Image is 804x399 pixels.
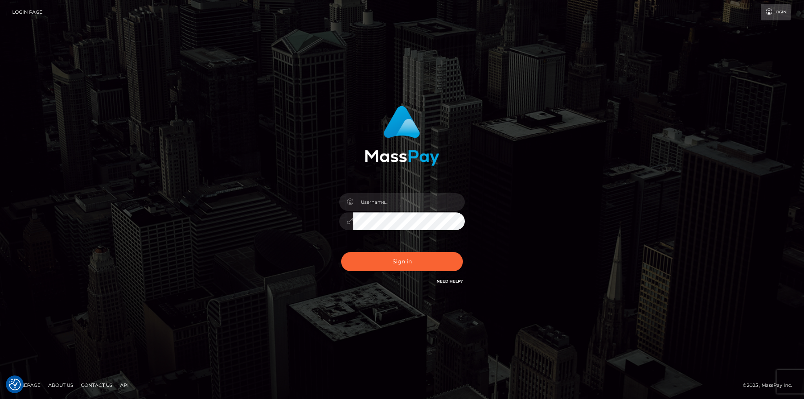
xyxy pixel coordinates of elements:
[9,379,21,390] button: Consent Preferences
[341,252,463,271] button: Sign in
[365,106,439,166] img: MassPay Login
[761,4,791,20] a: Login
[117,379,132,391] a: API
[45,379,76,391] a: About Us
[353,193,465,211] input: Username...
[12,4,42,20] a: Login Page
[9,379,21,390] img: Revisit consent button
[437,279,463,284] a: Need Help?
[9,379,44,391] a: Homepage
[78,379,115,391] a: Contact Us
[743,381,798,390] div: © 2025 , MassPay Inc.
